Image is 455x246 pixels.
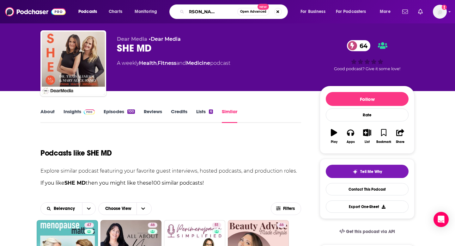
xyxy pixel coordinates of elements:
[416,6,425,17] a: Show notifications dropdown
[336,7,366,16] span: For Podcasters
[187,7,237,17] input: Search podcasts, credits, & more...
[346,229,395,234] span: Get this podcast via API
[334,66,400,71] span: Good podcast? Give it some love!
[157,60,158,66] span: ,
[360,169,382,174] span: Tell Me Why
[380,7,391,16] span: More
[40,168,301,174] p: Explore similar podcast featuring your favorite guest interviews, hosted podcasts, and production...
[74,7,105,17] button: open menu
[98,202,152,215] button: Choose View
[171,108,187,123] a: Credits
[433,5,447,19] img: User Profile
[40,108,55,123] a: About
[326,165,409,178] button: tell me why sparkleTell Me Why
[326,183,409,195] a: Contact This Podcast
[283,206,296,211] span: Filters
[82,203,95,215] button: open menu
[296,7,333,17] button: open menu
[240,10,266,13] span: Open Advanced
[41,206,82,211] button: open menu
[212,223,221,228] a: 51
[375,125,392,148] button: Bookmark
[84,109,95,114] img: Podchaser Pro
[331,140,337,144] div: Play
[433,5,447,19] span: Logged in as abbymayo
[326,108,409,121] div: Rate
[150,222,155,228] span: 46
[359,125,375,148] button: List
[215,222,219,228] span: 51
[347,140,355,144] div: Apps
[237,8,269,15] button: Open AdvancedNew
[433,5,447,19] button: Show profile menu
[149,36,181,42] span: •
[78,7,97,16] span: Podcasts
[42,32,105,95] img: SHE MD
[98,202,156,215] h2: Choose View
[87,222,91,228] span: 47
[40,202,96,215] h2: Choose List sort
[105,7,126,17] a: Charts
[342,125,359,148] button: Apps
[139,60,157,66] a: Health
[326,125,342,148] button: Play
[347,40,371,51] a: 64
[300,7,325,16] span: For Business
[148,223,157,228] a: 46
[279,222,284,228] span: 46
[222,108,237,123] a: Similar
[376,140,391,144] div: Bookmark
[326,200,409,213] button: Export One-Sheet
[151,36,181,42] a: Dear Media
[442,5,447,10] svg: Add a profile image
[196,108,213,123] a: Lists6
[271,202,301,215] button: Filters
[130,7,165,17] button: open menu
[326,92,409,106] button: Follow
[127,109,135,114] div: 100
[320,36,415,75] div: 64Good podcast? Give it some love!
[375,7,398,17] button: open menu
[434,212,449,227] div: Open Intercom Messenger
[396,140,404,144] div: Share
[392,125,409,148] button: Share
[176,60,186,66] span: and
[5,6,66,18] img: Podchaser - Follow, Share and Rate Podcasts
[117,59,230,67] div: A weekly podcast
[400,6,410,17] a: Show notifications dropdown
[144,108,162,123] a: Reviews
[277,223,286,228] a: 46
[353,40,371,51] span: 64
[175,4,294,19] div: Search podcasts, credits, & more...
[158,60,176,66] a: Fitness
[109,7,122,16] span: Charts
[332,7,375,17] button: open menu
[104,108,135,123] a: Episodes100
[40,179,301,187] p: If you like then you might like these 100 similar podcasts !
[353,169,358,174] img: tell me why sparkle
[100,203,136,214] span: Choose View
[64,108,95,123] a: InsightsPodchaser Pro
[334,224,400,239] a: Get this podcast via API
[258,4,269,10] span: New
[209,109,213,114] div: 6
[84,223,94,228] a: 47
[117,36,147,42] span: Dear Media
[54,206,77,211] span: Relevancy
[365,140,370,144] div: List
[186,60,210,66] a: Medicine
[64,180,86,186] strong: SHE MD
[135,7,157,16] span: Monitoring
[40,148,112,158] h1: Podcasts like SHE MD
